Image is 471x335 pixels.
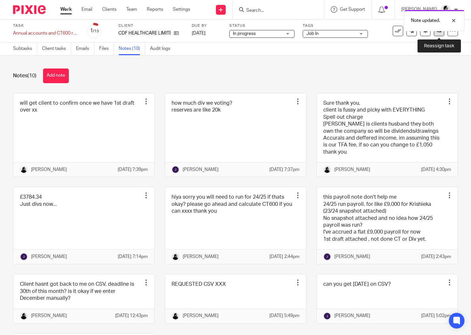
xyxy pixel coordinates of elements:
p: [DATE] 7:14pm [118,253,148,260]
img: PHOTO-2023-03-20-11-06-28%203.jpg [440,5,451,15]
img: PHOTO-2023-03-20-11-06-28%203.jpg [172,253,179,261]
img: PHOTO-2023-03-20-11-06-28%203.jpg [323,166,331,174]
a: Email [82,6,92,13]
img: svg%3E [323,312,331,320]
a: Clients [102,6,116,13]
a: Work [60,6,72,13]
a: Settings [173,6,190,13]
span: (10) [27,73,37,78]
p: [PERSON_NAME] [31,253,67,260]
p: [DATE] 7:39pm [118,166,148,173]
p: [DATE] 4:30pm [421,166,451,173]
div: 1 [90,27,99,35]
a: Subtasks [13,42,37,55]
span: In progress [233,31,256,36]
label: Status [229,23,295,28]
p: [PERSON_NAME] [183,166,219,173]
p: [DATE] 2:44pm [269,253,299,260]
img: PHOTO-2023-03-20-11-06-28%203.jpg [20,166,28,174]
p: Note updated. [411,17,440,24]
p: [PERSON_NAME] [334,253,370,260]
p: [PERSON_NAME] [183,253,219,260]
p: [PERSON_NAME] [31,312,67,319]
a: Audit logs [150,42,175,55]
p: [DATE] 2:43pm [421,253,451,260]
button: Add note [43,69,69,83]
img: svg%3E [20,253,28,261]
label: Task [13,23,78,28]
span: [DATE] [192,31,205,36]
div: Annual accounts and CT600 return [13,30,78,37]
img: Pixie [13,5,46,14]
p: [PERSON_NAME] [183,312,219,319]
label: Due by [192,23,221,28]
img: svg%3E [172,166,179,174]
a: Emails [76,42,94,55]
label: Client [118,23,184,28]
a: Files [99,42,114,55]
a: Reports [147,6,163,13]
a: Team [126,6,137,13]
h1: Notes [13,72,37,79]
p: [DATE] 5:49pm [269,312,299,319]
img: svg%3E [323,253,331,261]
a: Notes (10) [119,42,145,55]
img: PHOTO-2023-03-20-11-06-28%203.jpg [172,312,179,320]
p: [PERSON_NAME] [31,166,67,173]
p: [DATE] 7:37pm [269,166,299,173]
small: /13 [93,29,99,33]
p: CDF HEALTHCARE LIMITED [118,30,171,37]
a: Client tasks [42,42,71,55]
p: [DATE] 5:02pm [421,312,451,319]
span: Job In [306,31,319,36]
p: [PERSON_NAME] [334,166,370,173]
img: PHOTO-2023-03-20-11-06-28%203.jpg [20,312,28,320]
p: [PERSON_NAME] [334,312,370,319]
p: [DATE] 12:43pm [115,312,148,319]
